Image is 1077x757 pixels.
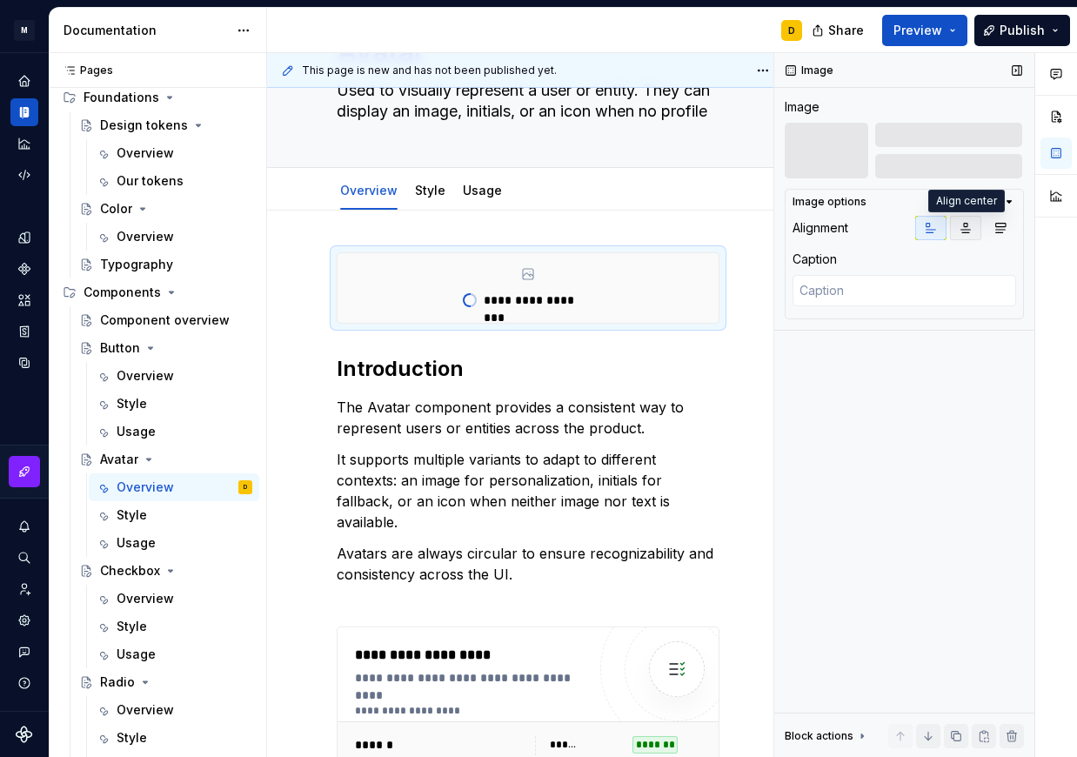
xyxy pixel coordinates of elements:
[828,22,864,39] span: Share
[10,512,38,540] button: Notifications
[56,84,259,111] div: Foundations
[89,529,259,557] a: Usage
[10,575,38,603] a: Invite team
[100,117,188,134] div: Design tokens
[117,646,156,663] div: Usage
[89,139,259,167] a: Overview
[974,15,1070,46] button: Publish
[302,64,557,77] span: This page is new and has not been published yet.
[89,473,259,501] a: OverviewD
[928,190,1005,212] div: Align center
[333,171,405,208] div: Overview
[10,224,38,251] a: Design tokens
[10,286,38,314] a: Assets
[10,544,38,572] button: Search ⌘K
[337,543,719,606] p: Avatars are always circular to ensure recognizability and consistency across the UI.
[10,255,38,283] a: Components
[56,64,113,77] div: Pages
[117,729,147,747] div: Style
[117,534,156,552] div: Usage
[803,15,875,46] button: Share
[10,130,38,157] a: Analytics
[793,195,1016,209] button: Image options
[340,183,398,198] a: Overview
[893,22,942,39] span: Preview
[117,506,147,524] div: Style
[72,668,259,696] a: Radio
[117,479,174,496] div: Overview
[89,167,259,195] a: Our tokens
[117,172,184,190] div: Our tokens
[100,673,135,691] div: Radio
[10,318,38,345] a: Storybook stories
[89,696,259,724] a: Overview
[10,161,38,189] a: Code automation
[456,171,509,208] div: Usage
[89,585,259,613] a: Overview
[3,11,45,49] button: M
[72,557,259,585] a: Checkbox
[117,590,174,607] div: Overview
[337,449,719,533] p: It supports multiple variants to adapt to different contexts: an image for personalization, initi...
[89,362,259,390] a: Overview
[117,701,174,719] div: Overview
[117,618,147,635] div: Style
[10,638,38,666] button: Contact support
[882,15,967,46] button: Preview
[117,423,156,440] div: Usage
[117,144,174,162] div: Overview
[72,251,259,278] a: Typography
[89,640,259,668] a: Usage
[100,312,230,329] div: Component overview
[84,284,161,301] div: Components
[14,20,35,41] div: M
[10,349,38,377] a: Data sources
[56,278,259,306] div: Components
[10,98,38,126] a: Documentation
[100,339,140,357] div: Button
[89,418,259,445] a: Usage
[333,77,716,125] textarea: Used to visually represent a user or entity. They can display an image, initials, or an icon when...
[793,219,848,237] div: Alignment
[100,451,138,468] div: Avatar
[100,256,173,273] div: Typography
[337,397,719,439] p: The Avatar component provides a consistent way to represent users or entities across the product.
[72,111,259,139] a: Design tokens
[16,726,33,743] svg: Supernova Logo
[10,606,38,634] div: Settings
[72,334,259,362] a: Button
[415,183,445,198] a: Style
[100,200,132,218] div: Color
[117,395,147,412] div: Style
[1000,22,1045,39] span: Publish
[337,355,719,383] h2: Introduction
[89,390,259,418] a: Style
[89,501,259,529] a: Style
[463,183,502,198] a: Usage
[408,171,452,208] div: Style
[89,223,259,251] a: Overview
[793,251,837,268] div: Caption
[64,22,228,39] div: Documentation
[89,613,259,640] a: Style
[244,479,247,496] div: D
[84,89,159,106] div: Foundations
[72,445,259,473] a: Avatar
[793,195,866,209] div: Image options
[785,98,819,116] div: Image
[10,67,38,95] a: Home
[72,195,259,223] a: Color
[72,306,259,334] a: Component overview
[100,562,160,579] div: Checkbox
